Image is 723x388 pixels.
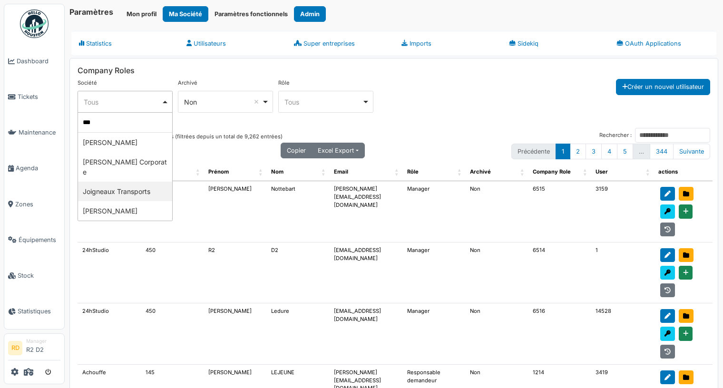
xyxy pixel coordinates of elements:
[78,242,141,304] td: 24hStudio
[660,266,675,280] div: Send password reset instructions
[599,128,710,143] label: Rechercher :
[402,163,465,181] th: Rôle : activer pour trier la colonne par ordre croissant
[312,143,364,158] button: Excel Export
[266,242,329,304] td: D2
[591,242,654,304] td: 1
[650,144,674,159] a: 344
[18,271,60,280] span: Stock
[402,181,465,242] td: Manager
[284,97,362,107] div: Tous
[4,115,64,150] a: Maintenance
[287,147,306,154] span: Copier
[286,31,394,56] a: Super entreprises
[4,43,64,79] a: Dashboard
[266,181,329,242] td: Nottebart
[465,181,528,242] td: Non
[402,303,465,365] td: Manager
[329,181,402,242] td: [PERSON_NAME][EMAIL_ADDRESS][DOMAIN_NAME]
[635,128,710,143] input: Rechercher :
[4,150,64,186] a: Agenda
[26,338,60,345] div: Manager
[78,66,135,75] span: translation missing: fr.company_role.company_roles
[69,8,113,17] h6: Paramètres
[141,303,204,365] td: 450
[660,204,675,218] div: Send password reset instructions
[15,200,60,209] span: Zones
[84,97,161,107] div: Tous
[329,163,402,181] th: Email : activer pour trier la colonne par ordre croissant
[294,6,326,22] button: Admin
[465,163,528,181] th: Archivé : activer pour trier la colonne par ordre croissant
[660,327,675,340] div: Send password reset instructions
[141,242,204,304] td: 450
[78,152,172,182] div: [PERSON_NAME] Corporate
[19,235,60,244] span: Équipements
[616,79,710,95] button: Créer un nouvel utilisateur
[654,163,713,181] th: actions
[71,31,179,56] a: Statistics
[78,133,172,152] div: [PERSON_NAME]
[204,242,266,304] td: R2
[4,186,64,222] a: Zones
[78,113,172,133] input: Tous
[178,79,197,87] label: Archivé
[528,163,591,181] th: Company Role : activer pour trier la colonne par ordre croissant
[673,144,710,159] a: Suivante
[596,168,608,175] span: translation missing: fr.shared.user_id
[16,164,60,173] span: Agenda
[26,338,60,358] li: R2 D2
[501,31,609,56] a: Sidekiq
[179,31,286,56] a: Utilisateurs
[591,303,654,365] td: 14528
[163,6,208,22] button: Ma Société
[78,79,97,87] label: Société
[556,144,570,159] a: 1
[570,144,586,159] a: 2
[601,144,617,159] a: 4
[266,163,329,181] th: Nom : activer pour trier la colonne par ordre croissant
[17,57,60,66] span: Dashboard
[609,31,716,56] a: OAuth Applications
[528,181,591,242] td: 6515
[528,242,591,304] td: 6514
[208,6,294,22] button: Paramètres fonctionnels
[394,31,501,56] a: Imports
[278,79,290,87] label: Rôle
[78,182,172,201] div: Joigneaux Transports
[18,307,60,316] span: Statistiques
[204,181,266,242] td: [PERSON_NAME]
[19,128,60,137] span: Maintenance
[120,6,163,22] a: Mon profil
[8,341,22,355] li: RD
[252,97,261,107] button: Remove item: 'false'
[78,303,141,365] td: 24hStudio
[266,303,329,365] td: Ledure
[4,258,64,293] a: Stock
[329,303,402,365] td: [EMAIL_ADDRESS][DOMAIN_NAME]
[533,168,571,175] span: translation missing: fr.company_role.company_role_id
[4,222,64,258] a: Équipements
[8,338,60,360] a: RD ManagerR2 D2
[465,242,528,304] td: Non
[4,79,64,115] a: Tickets
[465,303,528,365] td: Non
[281,143,312,158] button: Copier
[184,97,262,107] div: Non
[528,303,591,365] td: 6516
[329,242,402,304] td: [EMAIL_ADDRESS][DOMAIN_NAME]
[204,163,266,181] th: Prénom : activer pour trier la colonne par ordre croissant
[591,163,654,181] th: User : activer pour trier la colonne par ordre croissant
[78,128,283,143] div: Affichage de 1 à 25 sur 8,584 entrées (filtrées depuis un total de 9,262 entrées)
[402,242,465,304] td: Manager
[18,92,60,101] span: Tickets
[318,147,354,154] span: Excel Export
[586,144,602,159] a: 3
[591,181,654,242] td: 3159
[78,201,172,221] div: [PERSON_NAME]
[617,144,633,159] a: 5
[20,10,49,38] img: Badge_color-CXgf-gQk.svg
[204,303,266,365] td: [PERSON_NAME]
